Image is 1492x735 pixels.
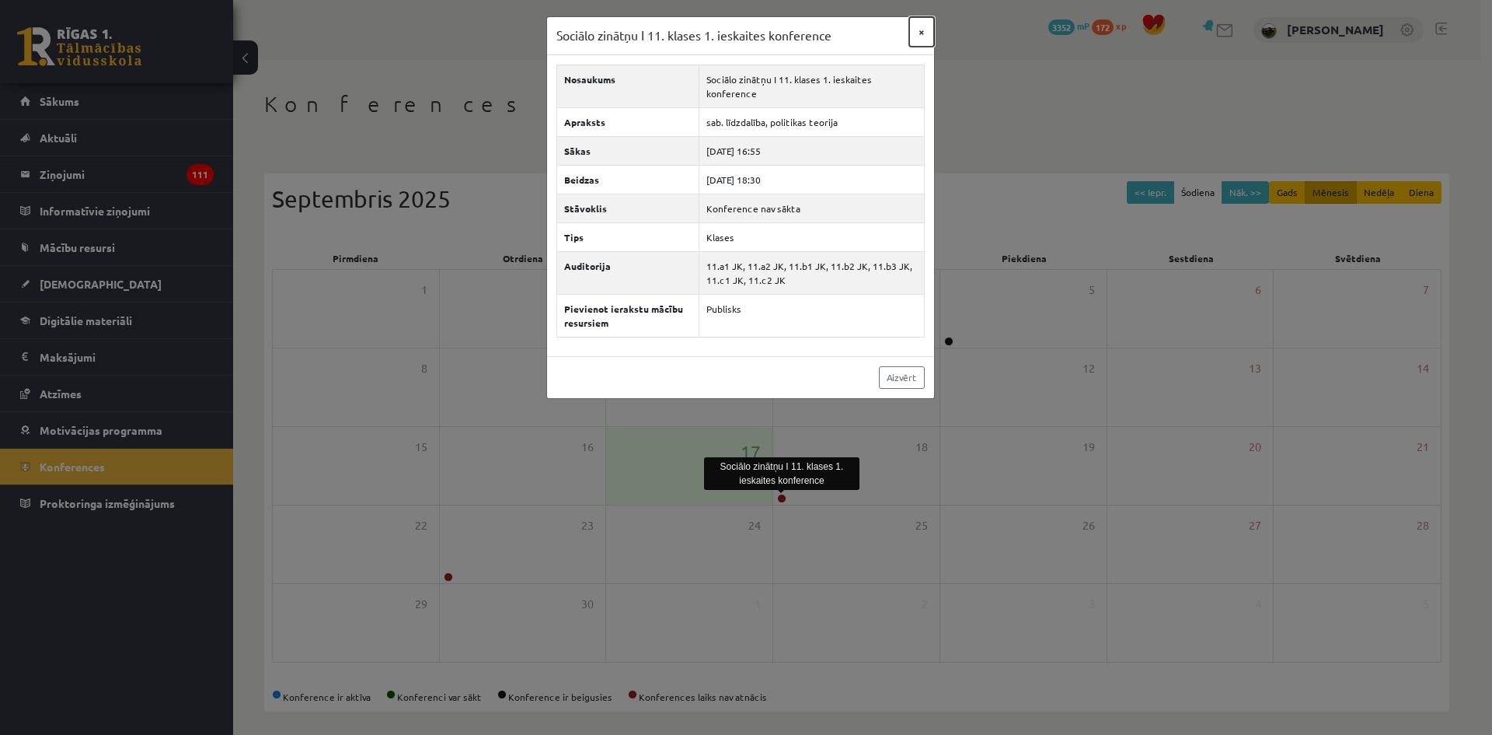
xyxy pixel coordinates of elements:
td: [DATE] 18:30 [699,165,924,194]
th: Nosaukums [556,65,699,107]
td: Publisks [699,294,924,337]
a: Aizvērt [879,366,925,389]
th: Auditorija [556,251,699,294]
td: Sociālo zinātņu I 11. klases 1. ieskaites konference [699,65,924,107]
td: Klases [699,222,924,251]
th: Apraksts [556,107,699,136]
th: Tips [556,222,699,251]
th: Sākas [556,136,699,165]
th: Stāvoklis [556,194,699,222]
th: Pievienot ierakstu mācību resursiem [556,294,699,337]
th: Beidzas [556,165,699,194]
td: 11.a1 JK, 11.a2 JK, 11.b1 JK, 11.b2 JK, 11.b3 JK, 11.c1 JK, 11.c2 JK [699,251,924,294]
td: sab. līdzdalība, politikas teorija [699,107,924,136]
h3: Sociālo zinātņu I 11. klases 1. ieskaites konference [556,26,831,45]
td: Konference nav sākta [699,194,924,222]
button: × [909,17,934,47]
td: [DATE] 16:55 [699,136,924,165]
div: Sociālo zinātņu I 11. klases 1. ieskaites konference [704,457,859,490]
